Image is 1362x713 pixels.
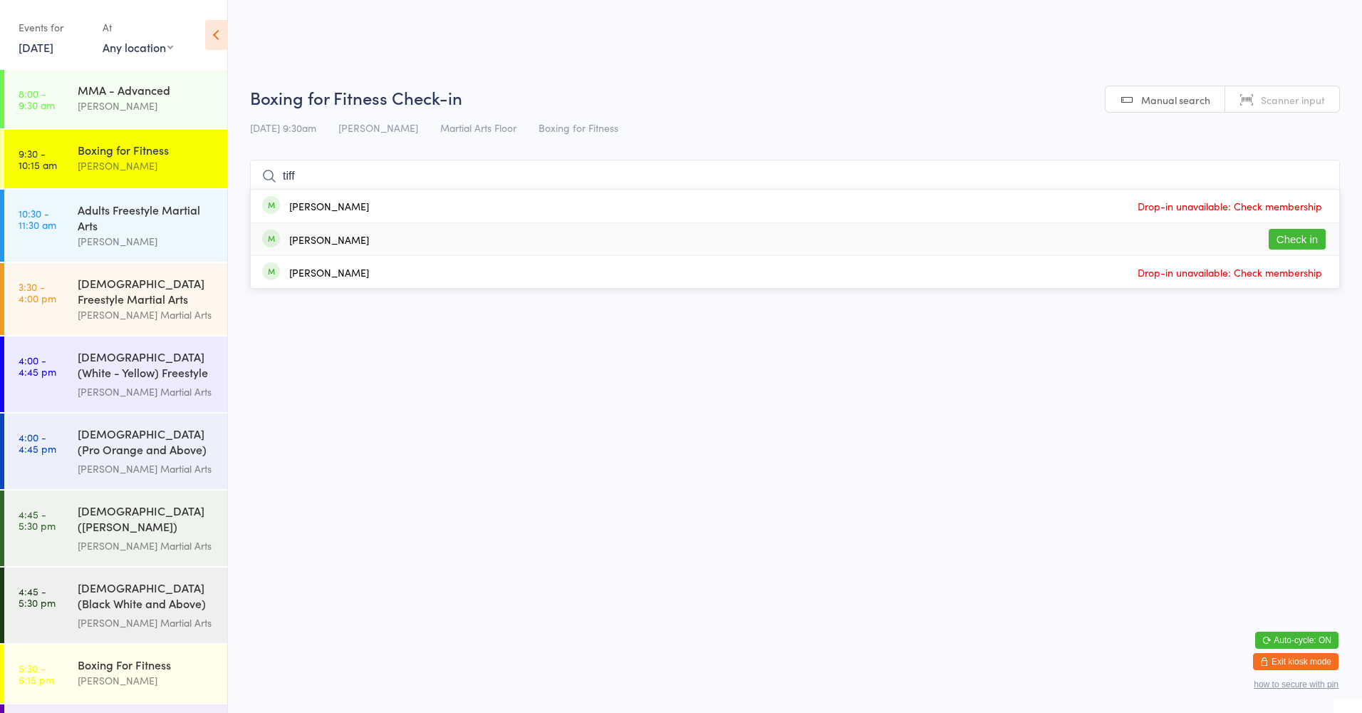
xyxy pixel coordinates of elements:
a: 4:45 -5:30 pm[DEMOGRAPHIC_DATA] (Black White and Above) Freestyle Martial ...[PERSON_NAME] Martia... [4,568,227,643]
a: 4:45 -5:30 pm[DEMOGRAPHIC_DATA] ([PERSON_NAME]) Freestyle Martial Arts[PERSON_NAME] Martial Arts [4,491,227,566]
div: [PERSON_NAME] [289,200,369,212]
time: 4:00 - 4:45 pm [19,431,56,454]
span: Martial Arts Floor [440,120,516,135]
time: 4:45 - 5:30 pm [19,585,56,608]
div: [PERSON_NAME] [78,158,215,174]
time: 8:00 - 9:30 am [19,88,55,111]
div: Adults Freestyle Martial Arts [78,202,215,233]
time: 4:00 - 4:45 pm [19,354,56,377]
a: 4:00 -4:45 pm[DEMOGRAPHIC_DATA] (White - Yellow) Freestyle Martial Arts[PERSON_NAME] Martial Arts [4,337,227,412]
div: [PERSON_NAME] Martial Arts [78,615,215,631]
time: 3:30 - 4:00 pm [19,281,56,304]
span: Scanner input [1261,93,1325,107]
div: [PERSON_NAME] [78,98,215,114]
button: Auto-cycle: ON [1255,632,1338,649]
span: Boxing for Fitness [539,120,618,135]
time: 10:30 - 11:30 am [19,207,56,230]
div: Any location [103,39,173,55]
button: Check in [1269,229,1326,250]
div: [DEMOGRAPHIC_DATA] ([PERSON_NAME]) Freestyle Martial Arts [78,503,215,538]
a: 10:30 -11:30 amAdults Freestyle Martial Arts[PERSON_NAME] [4,190,227,262]
span: [PERSON_NAME] [338,120,418,135]
a: 3:30 -4:00 pm[DEMOGRAPHIC_DATA] Freestyle Martial Arts[PERSON_NAME] Martial Arts [4,263,227,335]
div: Events for [19,16,88,39]
time: 4:45 - 5:30 pm [19,508,56,531]
a: 9:30 -10:15 amBoxing for Fitness[PERSON_NAME] [4,130,227,188]
span: Drop-in unavailable: Check membership [1134,262,1326,283]
div: Boxing for Fitness [78,142,215,158]
div: [PERSON_NAME] [289,267,369,278]
div: MMA - Advanced [78,82,215,98]
time: 5:30 - 6:15 pm [19,662,54,685]
a: 5:30 -6:15 pmBoxing For Fitness[PERSON_NAME] [4,645,227,703]
a: [DATE] [19,39,53,55]
span: Drop-in unavailable: Check membership [1134,195,1326,217]
div: [PERSON_NAME] [78,233,215,250]
div: At [103,16,173,39]
div: [PERSON_NAME] [78,672,215,689]
button: how to secure with pin [1254,679,1338,689]
div: [PERSON_NAME] Martial Arts [78,307,215,323]
div: [DEMOGRAPHIC_DATA] (Pro Orange and Above) Freestyle Martial Art... [78,426,215,461]
div: [DEMOGRAPHIC_DATA] (White - Yellow) Freestyle Martial Arts [78,349,215,384]
a: 8:00 -9:30 amMMA - Advanced[PERSON_NAME] [4,70,227,128]
h2: Boxing for Fitness Check-in [250,86,1340,109]
div: Boxing For Fitness [78,657,215,672]
div: [DEMOGRAPHIC_DATA] (Black White and Above) Freestyle Martial ... [78,580,215,615]
div: [DEMOGRAPHIC_DATA] Freestyle Martial Arts [78,275,215,307]
a: 4:00 -4:45 pm[DEMOGRAPHIC_DATA] (Pro Orange and Above) Freestyle Martial Art...[PERSON_NAME] Mart... [4,414,227,489]
input: Search [250,160,1340,193]
div: [PERSON_NAME] Martial Arts [78,384,215,400]
span: [DATE] 9:30am [250,120,316,135]
span: Manual search [1141,93,1210,107]
time: 9:30 - 10:15 am [19,148,57,170]
div: [PERSON_NAME] Martial Arts [78,538,215,554]
button: Exit kiosk mode [1253,653,1338,670]
div: [PERSON_NAME] Martial Arts [78,461,215,477]
div: [PERSON_NAME] [289,234,369,245]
